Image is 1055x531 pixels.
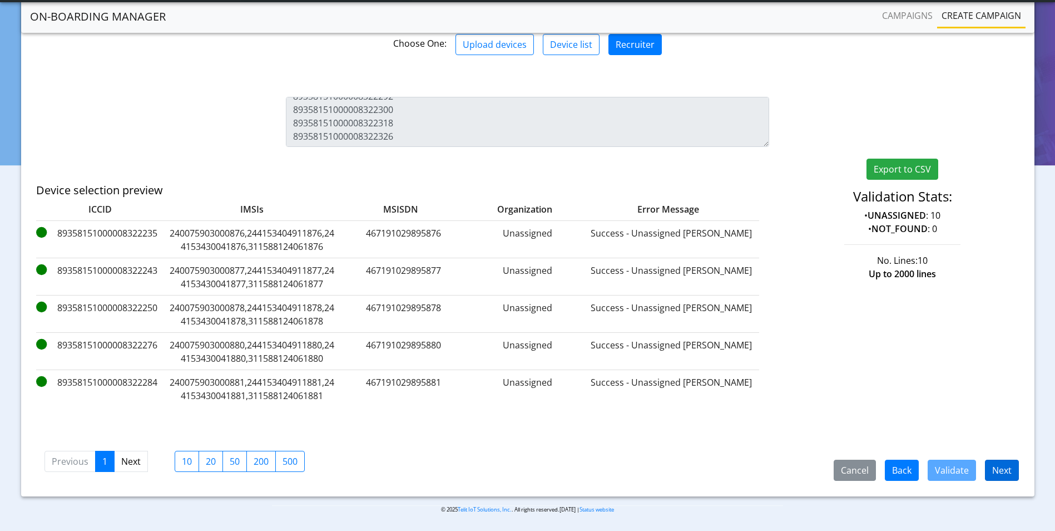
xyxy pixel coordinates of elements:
[868,209,926,222] strong: UNASSIGNED
[786,189,1019,205] h4: Validation Stats:
[588,227,755,253] label: Success - Unassigned [PERSON_NAME]
[885,460,919,481] button: Back
[36,203,164,216] label: ICCID
[985,460,1019,481] button: Next
[928,460,976,481] button: Validate
[36,301,164,328] label: 89358151000008322250
[36,338,164,365] label: 89358151000008322276
[199,451,223,472] label: 20
[175,451,199,472] label: 10
[340,227,468,253] label: 467191029895876
[275,451,305,472] label: 500
[579,506,614,513] a: Status website
[543,34,600,55] button: Device list
[340,203,445,216] label: MSISDN
[246,451,276,472] label: 200
[777,267,1027,281] div: Up to 2000 lines
[340,376,468,402] label: 467191029895881
[566,203,732,216] label: Error Message
[588,301,755,328] label: Success - Unassigned [PERSON_NAME]
[588,338,755,365] label: Success - Unassigned [PERSON_NAME]
[114,451,148,472] a: Next
[918,254,928,267] span: 10
[455,34,534,55] button: Upload devices
[222,451,247,472] label: 50
[786,222,1019,235] p: • : 0
[588,376,755,402] label: Success - Unassigned [PERSON_NAME]
[472,301,583,328] label: Unassigned
[472,376,583,402] label: Unassigned
[777,254,1027,267] div: No. Lines:
[272,505,783,514] p: © 2025 . All rights reserved.[DATE] |
[169,227,335,253] label: 240075903000876,244153404911876,244153430041876,311588124061876
[608,34,662,55] button: Recruiter
[36,376,164,402] label: 89358151000008322284
[30,6,166,28] a: On-Boarding Manager
[472,264,583,291] label: Unassigned
[450,203,561,216] label: Organization
[340,264,468,291] label: 467191029895877
[472,338,583,365] label: Unassigned
[169,203,335,216] label: IMSIs
[393,37,447,50] span: Choose One:
[169,338,335,365] label: 240075903000880,244153404911880,244153430041880,311588124061880
[786,209,1019,222] p: • : 10
[95,451,115,472] a: 1
[36,184,691,197] h5: Device selection preview
[937,4,1026,27] a: Create campaign
[36,264,164,291] label: 89358151000008322243
[834,460,876,481] button: Cancel
[458,506,512,513] a: Telit IoT Solutions, Inc.
[169,301,335,328] label: 240075903000878,244153404911878,244153430041878,311588124061878
[472,227,583,253] label: Unassigned
[340,301,468,328] label: 467191029895878
[36,227,164,253] label: 89358151000008322235
[878,4,937,27] a: Campaigns
[588,264,755,291] label: Success - Unassigned [PERSON_NAME]
[169,376,335,402] label: 240075903000881,244153404911881,244153430041881,311588124061881
[340,338,468,365] label: 467191029895880
[871,223,928,235] strong: NOT_FOUND
[169,264,335,291] label: 240075903000877,244153404911877,244153430041877,311588124061877
[866,159,938,180] button: Export to CSV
